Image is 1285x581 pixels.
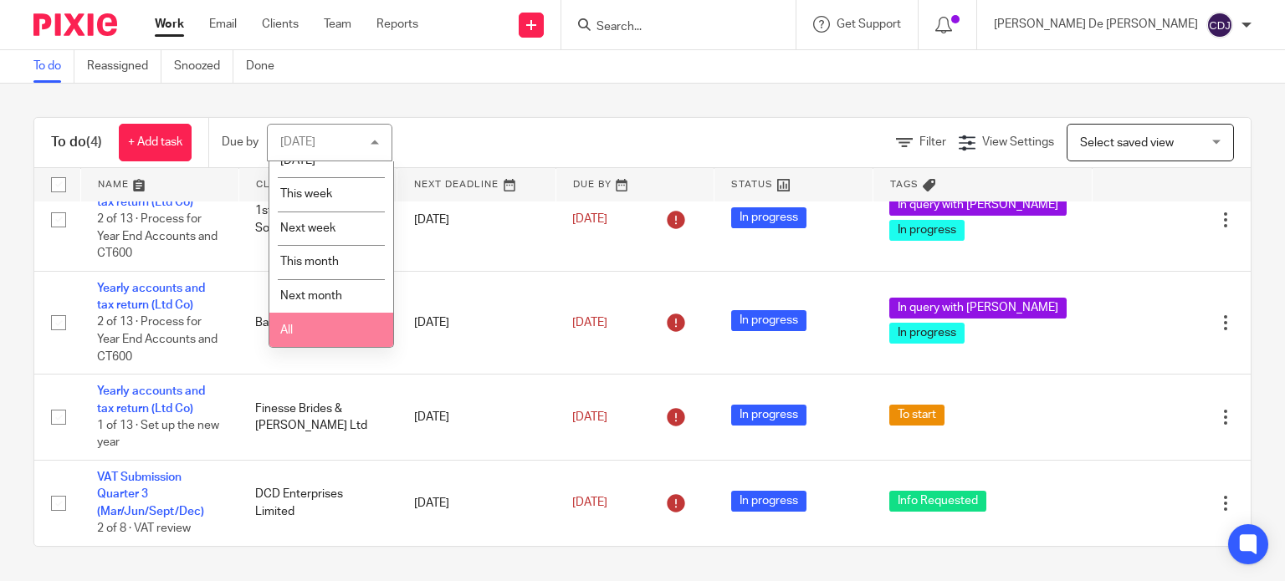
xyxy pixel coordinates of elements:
span: Next month [280,290,342,302]
span: This week [280,188,332,200]
span: (4) [86,135,102,149]
span: This month [280,256,339,268]
a: Clients [262,16,299,33]
a: + Add task [119,124,192,161]
span: In progress [731,310,806,331]
a: Email [209,16,237,33]
a: Done [246,50,287,83]
span: 1 of 13 · Set up the new year [97,420,219,449]
span: Next week [280,222,335,234]
input: Search [595,20,745,35]
a: VAT Submission Quarter 3 (Mar/Jun/Sept/Dec) [97,471,204,517]
span: [DATE] [572,497,607,509]
h1: To do [51,134,102,151]
td: Bastable Property Ltd [238,271,397,374]
td: [DATE] [397,168,555,271]
span: In progress [731,491,806,512]
span: Tags [890,180,919,189]
span: In progress [889,220,965,241]
span: Get Support [837,18,901,30]
a: Yearly accounts and tax return (Ltd Co) [97,180,205,208]
span: All [280,324,293,336]
span: In query with [PERSON_NAME] [889,195,1067,216]
span: 2 of 13 · Process for Year End Accounts and CT600 [97,213,218,259]
a: Snoozed [174,50,233,83]
td: DCD Enterprises Limited [238,461,397,546]
span: Info Requested [889,491,986,512]
span: Select saved view [1080,137,1174,149]
a: Yearly accounts and tax return (Ltd Co) [97,385,205,414]
a: Reassigned [87,50,161,83]
div: [DATE] [280,136,315,148]
span: [DATE] [572,317,607,329]
span: In progress [889,323,965,344]
span: [DATE] [572,411,607,423]
span: 2 of 8 · VAT review [97,522,191,534]
img: Pixie [33,13,117,36]
span: View Settings [982,136,1054,148]
p: Due by [222,134,259,150]
span: In progress [731,207,806,228]
td: [DATE] [397,461,555,546]
span: In query with [PERSON_NAME] [889,298,1067,319]
span: [DATE] [572,213,607,225]
span: Filter [919,136,946,148]
img: svg%3E [1206,12,1233,38]
td: [DATE] [397,375,555,461]
a: Work [155,16,184,33]
a: Team [324,16,351,33]
td: Finesse Brides & [PERSON_NAME] Ltd [238,375,397,461]
a: Reports [376,16,418,33]
a: To do [33,50,74,83]
span: In progress [731,405,806,426]
td: 1st Choice Flooring Solutions Ltd [238,168,397,271]
span: 2 of 13 · Process for Year End Accounts and CT600 [97,317,218,363]
p: [PERSON_NAME] De [PERSON_NAME] [994,16,1198,33]
a: Yearly accounts and tax return (Ltd Co) [97,283,205,311]
td: [DATE] [397,271,555,374]
span: [DATE] [280,155,315,166]
span: To start [889,405,945,426]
